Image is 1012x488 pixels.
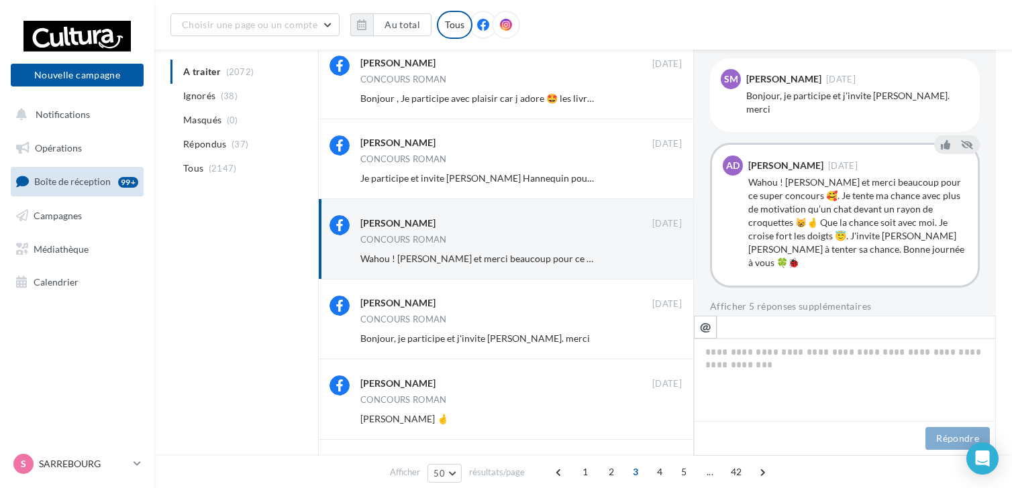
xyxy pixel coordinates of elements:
[221,90,238,101] span: (38)
[360,75,447,84] div: CONCOURS ROMAN
[390,466,420,479] span: Afficher
[725,461,748,483] span: 42
[36,109,90,120] span: Notifications
[649,461,670,483] span: 4
[39,457,128,471] p: SARREBOURG
[748,176,967,269] div: Wahou ! [PERSON_NAME] et merci beaucoup pour ce super concours 🥰. Je tente ma chance avec plus de...
[360,296,436,310] div: [PERSON_NAME]
[350,13,432,36] button: Au total
[360,377,436,390] div: [PERSON_NAME]
[360,413,448,424] span: [PERSON_NAME] 🤞
[360,235,447,244] div: CONCOURS ROMAN
[34,243,89,254] span: Médiathèque
[183,89,215,103] span: Ignorés
[360,136,436,149] div: [PERSON_NAME]
[652,378,682,390] span: [DATE]
[34,210,82,221] span: Campagnes
[469,466,525,479] span: résultats/page
[652,138,682,150] span: [DATE]
[746,89,969,116] div: Bonjour, je participe et j'invite [PERSON_NAME]. merci
[694,316,717,339] button: @
[8,268,146,296] a: Calendrier
[437,11,472,39] div: Tous
[700,320,711,332] i: @
[232,139,248,149] span: (37)
[8,167,146,196] a: Boîte de réception99+
[652,298,682,310] span: [DATE]
[34,276,79,288] span: Calendrier
[21,457,26,471] span: S
[35,142,82,154] span: Opérations
[182,19,317,30] span: Choisir une page ou un compte
[11,64,144,86] button: Nouvelle campagne
[710,298,871,314] button: Afficher 5 réponses supplémentaires
[8,202,146,230] a: Campagnes
[8,235,146,263] a: Médiathèque
[360,93,982,104] span: Bonjour , Je participe avec plaisir car j adore 🤩 les livres et lire bien 😊 j' invite Papivore Le...
[601,461,622,483] span: 2
[925,427,990,450] button: Répondre
[11,451,144,477] a: S SARREBOURG
[34,176,111,187] span: Boîte de réception
[170,13,340,36] button: Choisir une page ou un compte
[826,75,856,84] span: [DATE]
[828,162,858,170] span: [DATE]
[574,461,596,483] span: 1
[8,134,146,162] a: Opérations
[652,218,682,230] span: [DATE]
[118,177,138,188] div: 99+
[360,172,676,184] span: Je participe et invite [PERSON_NAME] Hannequin pour gagner ce beau livre
[724,72,738,86] span: SM
[209,163,237,174] span: (2147)
[726,159,740,172] span: AD
[625,461,646,483] span: 3
[966,442,999,475] div: Open Intercom Messenger
[360,395,447,404] div: CONCOURS ROMAN
[360,315,447,324] div: CONCOURS ROMAN
[652,58,682,70] span: [DATE]
[360,155,447,164] div: CONCOURS ROMAN
[227,115,238,125] span: (0)
[360,332,590,344] span: Bonjour, je participe et j'invite [PERSON_NAME]. merci
[183,137,227,151] span: Répondus
[360,56,436,70] div: [PERSON_NAME]
[746,74,821,84] div: [PERSON_NAME]
[699,461,721,483] span: ...
[183,113,221,127] span: Masqués
[373,13,432,36] button: Au total
[360,217,436,230] div: [PERSON_NAME]
[434,468,445,479] span: 50
[673,461,695,483] span: 5
[427,464,462,483] button: 50
[8,101,141,129] button: Notifications
[183,162,203,175] span: Tous
[748,161,823,170] div: [PERSON_NAME]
